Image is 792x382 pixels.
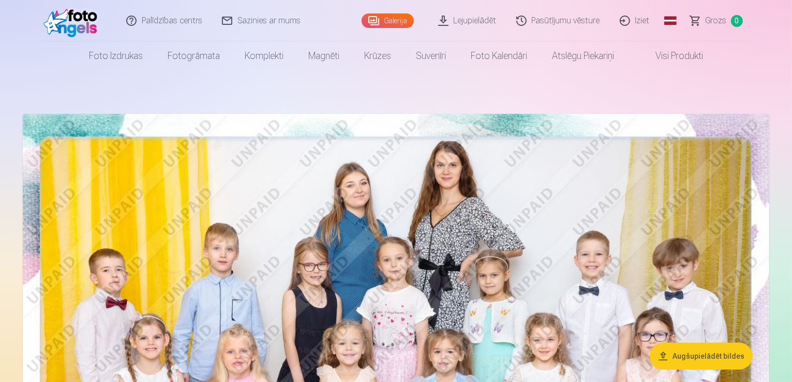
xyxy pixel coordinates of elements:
[296,41,352,70] a: Magnēti
[43,4,103,37] img: /fa1
[232,41,296,70] a: Komplekti
[362,13,414,28] a: Galerija
[626,41,715,70] a: Visi produkti
[731,15,743,27] span: 0
[650,343,753,370] button: Augšupielādēt bildes
[404,41,458,70] a: Suvenīri
[77,41,155,70] a: Foto izdrukas
[458,41,540,70] a: Foto kalendāri
[155,41,232,70] a: Fotogrāmata
[706,14,727,27] span: Grozs
[352,41,404,70] a: Krūzes
[540,41,626,70] a: Atslēgu piekariņi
